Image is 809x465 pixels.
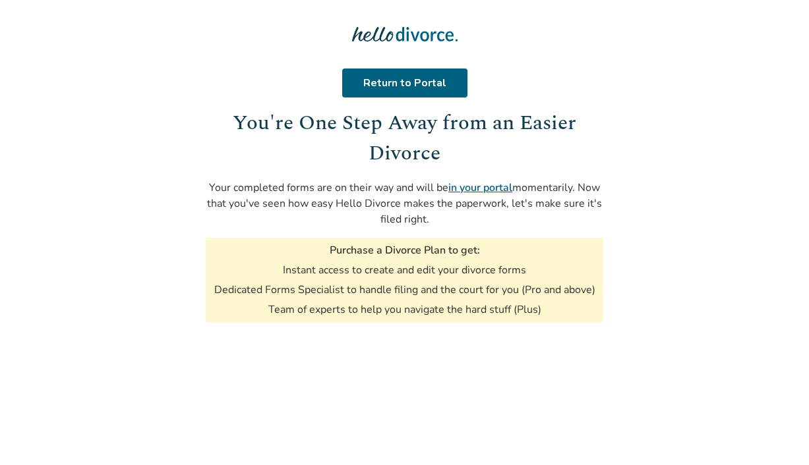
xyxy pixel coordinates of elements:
[283,263,526,277] li: Instant access to create and edit your divorce forms
[268,302,541,317] li: Team of experts to help you navigate the hard stuff (Plus)
[214,283,595,297] li: Dedicated Forms Specialist to handle filing and the court for you (Pro and above)
[206,180,603,227] p: Your completed forms are on their way and will be momentarily. Now that you've seen how easy Hell...
[342,68,467,97] a: Return to Portal
[330,243,480,258] h3: Purchase a Divorce Plan to get:
[448,180,512,195] a: in your portal
[352,21,458,47] img: Hello Divorce Logo
[206,108,603,169] h1: You're One Step Away from an Easier Divorce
